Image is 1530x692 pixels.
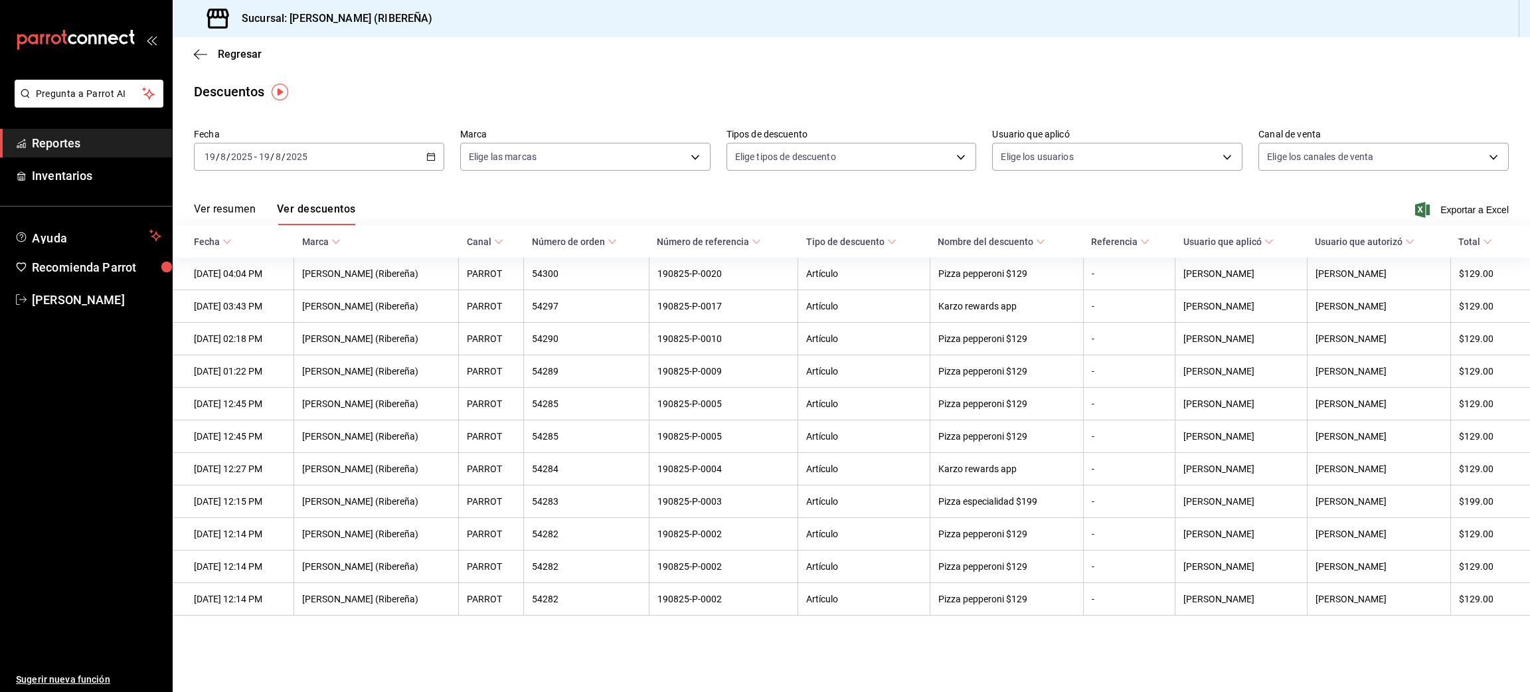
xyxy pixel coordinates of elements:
button: Ver descuentos [277,203,355,225]
th: PARROT [459,323,524,355]
th: [DATE] 03:43 PM [173,290,294,323]
span: Referencia [1091,236,1149,247]
th: Pizza especialidad $199 [930,485,1083,518]
th: 54297 [524,290,649,323]
th: 54285 [524,388,649,420]
th: [PERSON_NAME] [1307,518,1450,551]
th: $129.00 [1450,583,1530,616]
th: PARROT [459,258,524,290]
th: [PERSON_NAME] (Ribereña) [294,485,459,518]
button: Regresar [194,48,262,60]
button: Exportar a Excel [1418,202,1509,218]
th: 54284 [524,453,649,485]
th: Artículo [798,388,930,420]
th: Artículo [798,323,930,355]
label: Canal de venta [1258,130,1509,139]
h3: Sucursal: [PERSON_NAME] (RIBEREÑA) [231,11,432,27]
label: Fecha [194,130,444,139]
button: Pregunta a Parrot AI [15,80,163,108]
th: Artículo [798,485,930,518]
th: - [1083,420,1175,453]
th: [PERSON_NAME] [1175,355,1307,388]
th: Artículo [798,583,930,616]
th: 190825-P-0005 [649,388,798,420]
span: Reportes [32,134,161,152]
span: Nombre del descuento [938,236,1045,247]
th: Pizza pepperoni $129 [930,355,1083,388]
button: Tooltip marker [272,84,288,100]
th: [PERSON_NAME] [1175,388,1307,420]
span: Marca [302,236,341,247]
th: Pizza pepperoni $129 [930,518,1083,551]
th: 190825-P-0003 [649,485,798,518]
label: Marca [460,130,711,139]
th: Pizza pepperoni $129 [930,323,1083,355]
th: - [1083,485,1175,518]
th: Artículo [798,290,930,323]
span: Elige los canales de venta [1267,150,1373,163]
th: [DATE] 12:27 PM [173,453,294,485]
th: [PERSON_NAME] [1175,551,1307,583]
span: Recomienda Parrot [32,258,161,276]
span: [PERSON_NAME] [32,291,161,309]
th: [PERSON_NAME] (Ribereña) [294,551,459,583]
th: [PERSON_NAME] [1175,258,1307,290]
span: Usuario que autorizó [1315,236,1414,247]
th: PARROT [459,420,524,453]
th: - [1083,258,1175,290]
span: Número de orden [532,236,617,247]
th: [PERSON_NAME] (Ribereña) [294,323,459,355]
th: Karzo rewards app [930,453,1083,485]
span: / [282,151,286,162]
th: [PERSON_NAME] (Ribereña) [294,453,459,485]
th: - [1083,551,1175,583]
th: [PERSON_NAME] (Ribereña) [294,258,459,290]
th: Karzo rewards app [930,290,1083,323]
th: [PERSON_NAME] [1307,290,1450,323]
span: Regresar [218,48,262,60]
a: Pregunta a Parrot AI [9,96,163,110]
th: Pizza pepperoni $129 [930,420,1083,453]
th: [PERSON_NAME] [1307,551,1450,583]
th: Artículo [798,355,930,388]
th: [DATE] 12:45 PM [173,420,294,453]
th: Artículo [798,453,930,485]
th: $129.00 [1450,518,1530,551]
span: Elige tipos de descuento [735,150,836,163]
th: 54282 [524,583,649,616]
th: [PERSON_NAME] [1307,355,1450,388]
span: Total [1458,236,1492,247]
th: [DATE] 12:15 PM [173,485,294,518]
th: Artículo [798,551,930,583]
th: [PERSON_NAME] [1307,258,1450,290]
div: Descuentos [194,82,264,102]
th: 190825-P-0005 [649,420,798,453]
th: [PERSON_NAME] (Ribereña) [294,583,459,616]
th: $129.00 [1450,388,1530,420]
th: $129.00 [1450,420,1530,453]
th: [PERSON_NAME] [1307,323,1450,355]
div: navigation tabs [194,203,355,225]
th: - [1083,453,1175,485]
th: $129.00 [1450,355,1530,388]
span: Ayuda [32,228,144,244]
th: Pizza pepperoni $129 [930,551,1083,583]
th: 54290 [524,323,649,355]
input: ---- [286,151,308,162]
th: 190825-P-0002 [649,551,798,583]
th: 190825-P-0017 [649,290,798,323]
th: [PERSON_NAME] [1307,485,1450,518]
th: PARROT [459,355,524,388]
th: Pizza pepperoni $129 [930,258,1083,290]
label: Usuario que aplicó [992,130,1242,139]
th: [PERSON_NAME] [1307,420,1450,453]
input: -- [258,151,270,162]
span: - [254,151,257,162]
th: 190825-P-0020 [649,258,798,290]
span: / [270,151,274,162]
th: Pizza pepperoni $129 [930,583,1083,616]
th: - [1083,355,1175,388]
th: PARROT [459,583,524,616]
span: Elige los usuarios [1001,150,1073,163]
